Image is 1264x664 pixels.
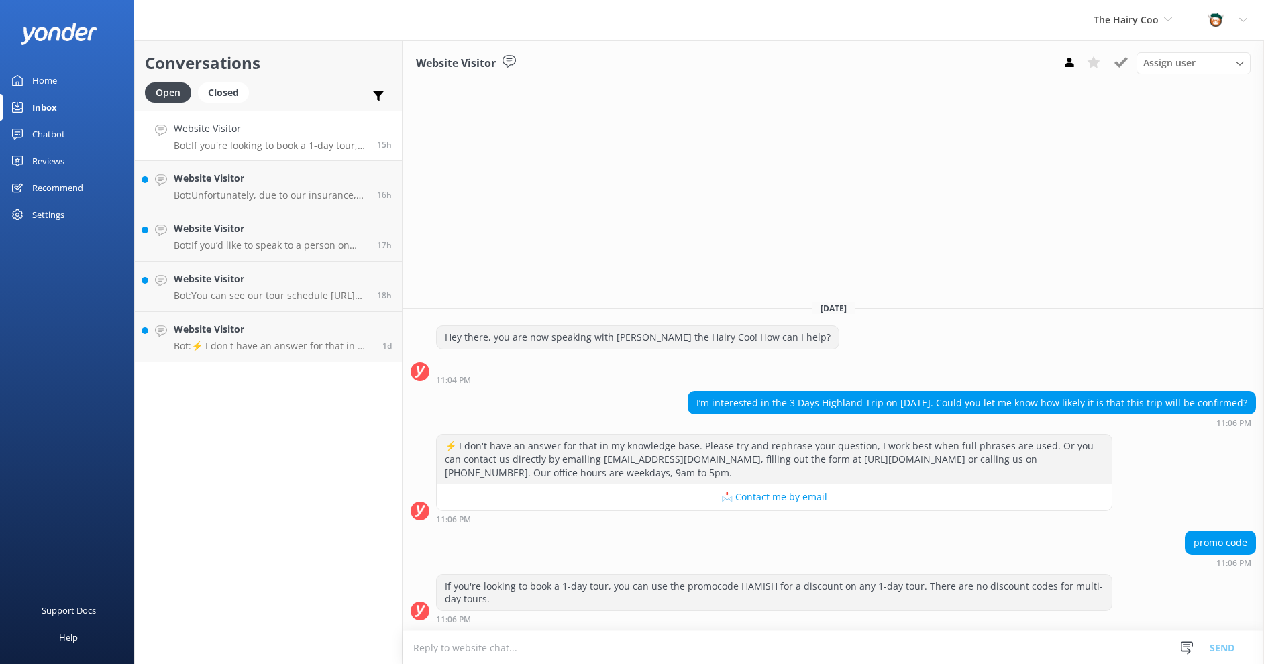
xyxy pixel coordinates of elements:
[436,514,1112,524] div: Sep 16 2025 11:06pm (UTC +01:00) Europe/Dublin
[198,85,256,99] a: Closed
[174,189,367,201] p: Bot: Unfortunately, due to our insurance, no animals are allowed on tour with us.
[174,239,367,252] p: Bot: If you’d like to speak to a person on The Hairy Coo team, contact us directly by emailing [E...
[437,435,1112,484] div: ⚡ I don't have an answer for that in my knowledge base. Please try and rephrase your question, I ...
[174,140,367,152] p: Bot: If you're looking to book a 1-day tour, you can use the promocode HAMISH for a discount on a...
[436,375,839,384] div: Sep 16 2025 11:04pm (UTC +01:00) Europe/Dublin
[174,290,367,302] p: Bot: You can see our tour schedule [URL][DOMAIN_NAME]!
[174,322,372,337] h4: Website Visitor
[174,272,367,286] h4: Website Visitor
[59,624,78,651] div: Help
[437,326,839,349] div: Hey there, you are now speaking with [PERSON_NAME] the Hairy Coo! How can I help?
[1206,10,1226,30] img: 457-1738239164.png
[32,121,65,148] div: Chatbot
[145,50,392,76] h2: Conversations
[42,597,96,624] div: Support Docs
[377,290,392,301] span: Sep 16 2025 08:38pm (UTC +01:00) Europe/Dublin
[382,340,392,351] span: Sep 16 2025 01:49pm (UTC +01:00) Europe/Dublin
[1137,52,1251,74] div: Assign User
[688,392,1255,414] div: I’m interested in the 3 Days Highland Trip on [DATE]. Could you let me know how likely it is that...
[32,148,64,174] div: Reviews
[377,239,392,251] span: Sep 16 2025 09:44pm (UTC +01:00) Europe/Dublin
[198,82,249,103] div: Closed
[174,121,367,136] h4: Website Visitor
[135,111,402,161] a: Website VisitorBot:If you're looking to book a 1-day tour, you can use the promocode HAMISH for a...
[20,23,97,45] img: yonder-white-logo.png
[174,340,372,352] p: Bot: ⚡ I don't have an answer for that in my knowledge base. Please try and rephrase your questio...
[145,82,191,103] div: Open
[1143,56,1196,70] span: Assign user
[135,262,402,312] a: Website VisitorBot:You can see our tour schedule [URL][DOMAIN_NAME]!18h
[1216,559,1251,567] strong: 11:06 PM
[32,201,64,228] div: Settings
[436,616,471,624] strong: 11:06 PM
[135,211,402,262] a: Website VisitorBot:If you’d like to speak to a person on The Hairy Coo team, contact us directly ...
[416,55,496,72] h3: Website Visitor
[377,189,392,201] span: Sep 16 2025 10:38pm (UTC +01:00) Europe/Dublin
[377,139,392,150] span: Sep 16 2025 11:06pm (UTC +01:00) Europe/Dublin
[436,376,471,384] strong: 11:04 PM
[145,85,198,99] a: Open
[174,171,367,186] h4: Website Visitor
[32,174,83,201] div: Recommend
[1185,558,1256,567] div: Sep 16 2025 11:06pm (UTC +01:00) Europe/Dublin
[436,516,471,524] strong: 11:06 PM
[437,575,1112,610] div: If you're looking to book a 1-day tour, you can use the promocode HAMISH for a discount on any 1-...
[436,614,1112,624] div: Sep 16 2025 11:06pm (UTC +01:00) Europe/Dublin
[135,161,402,211] a: Website VisitorBot:Unfortunately, due to our insurance, no animals are allowed on tour with us.16h
[688,418,1256,427] div: Sep 16 2025 11:06pm (UTC +01:00) Europe/Dublin
[174,221,367,236] h4: Website Visitor
[1094,13,1159,26] span: The Hairy Coo
[1216,419,1251,427] strong: 11:06 PM
[32,94,57,121] div: Inbox
[437,484,1112,510] button: 📩 Contact me by email
[135,312,402,362] a: Website VisitorBot:⚡ I don't have an answer for that in my knowledge base. Please try and rephras...
[1186,531,1255,554] div: promo code
[32,67,57,94] div: Home
[812,302,855,314] span: [DATE]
